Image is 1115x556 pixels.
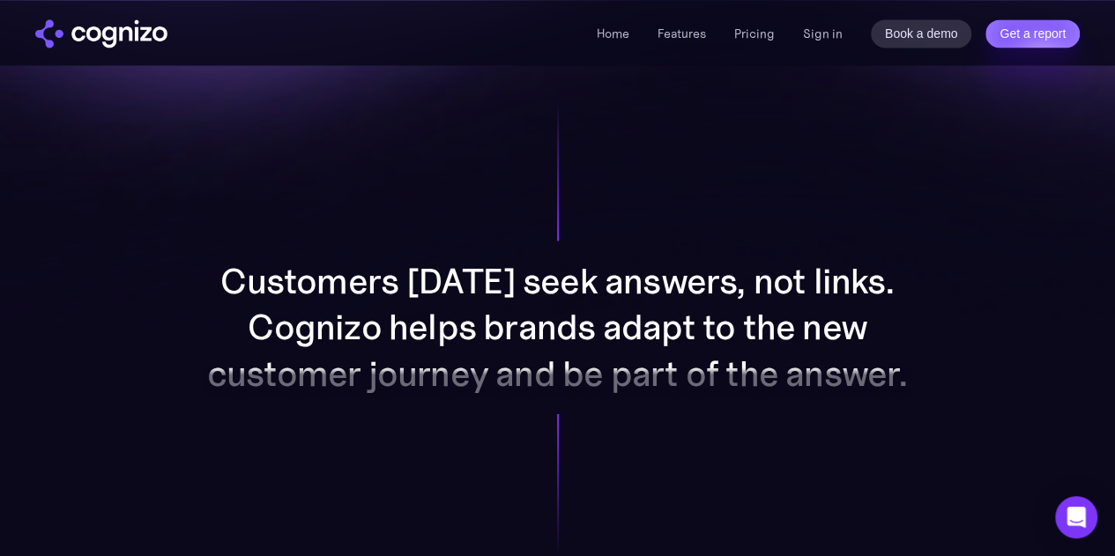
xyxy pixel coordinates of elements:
a: Sign in [803,23,843,44]
a: Home [597,26,629,41]
div: Open Intercom Messenger [1055,496,1097,538]
img: cognizo logo [35,19,167,48]
a: Pricing [734,26,775,41]
a: Book a demo [871,19,972,48]
a: Get a report [985,19,1080,48]
a: home [35,19,167,48]
p: Customers [DATE] seek answers, not links. Cognizo helps brands adapt to the new customer journey ... [205,258,911,396]
a: Features [658,26,706,41]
